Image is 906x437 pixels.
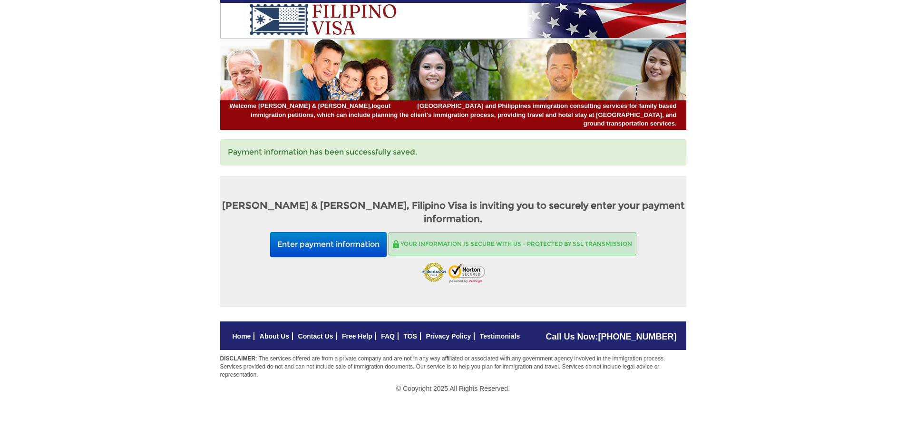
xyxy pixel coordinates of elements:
span: Call Us Now: [546,332,676,341]
a: About Us [260,332,289,340]
a: Home [233,332,251,340]
a: logout [371,102,390,109]
div: Payment information has been successfully saved. [220,139,686,165]
a: [PHONE_NUMBER] [598,332,676,341]
a: Privacy Policy [426,332,471,340]
a: Testimonials [480,332,520,340]
img: Secure [393,240,399,248]
img: Authorize [421,262,447,284]
strong: [PERSON_NAME] & [PERSON_NAME], Filipino Visa is inviting you to securely enter your payment infor... [222,200,684,225]
span: Your information is secure with us - Protected by SSL transmission [400,240,632,247]
a: TOS [403,332,417,340]
p: : The services offered are from a private company and are not in any way affiliated or associated... [220,355,686,379]
span: [GEOGRAPHIC_DATA] and Philippines immigration consulting services for family based immigration pe... [230,102,677,128]
strong: DISCLAIMER [220,355,256,362]
a: Free Help [342,332,372,340]
button: Enter payment information [270,232,387,257]
img: Norton Scured [448,263,485,283]
p: © Copyright 2025 All Rights Reserved. [220,384,686,393]
a: FAQ [381,332,395,340]
span: Welcome [PERSON_NAME] & [PERSON_NAME], [230,102,391,111]
a: Contact Us [298,332,333,340]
